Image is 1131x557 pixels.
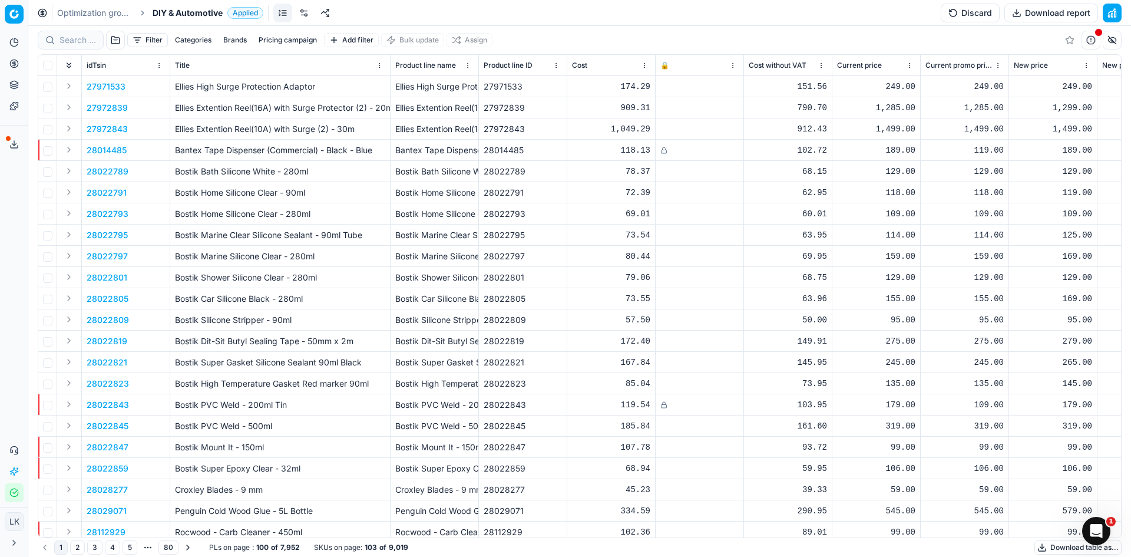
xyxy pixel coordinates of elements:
button: Go to previous page [38,540,52,555]
div: 114.00 [837,229,915,241]
div: 145.00 [1014,378,1092,390]
div: 28022823 [484,378,562,390]
div: 28014485 [484,144,562,156]
button: Expand all [62,58,76,72]
div: 28112929 [484,526,562,538]
div: 172.40 [572,335,650,347]
button: 28022801 [87,272,127,284]
button: Discard [941,4,1000,22]
button: Categories [170,33,216,47]
div: 99.00 [1014,441,1092,453]
nav: pagination [38,539,195,556]
div: 109.00 [837,208,915,220]
div: 28022859 [484,463,562,474]
p: Bostik Marine Silicone Clear - 280ml [175,251,385,262]
div: 28022797 [484,251,562,262]
div: 99.00 [1014,526,1092,538]
div: 1,285.00 [925,102,1004,114]
div: 28022847 [484,441,562,453]
button: 80 [158,540,178,555]
button: Expand [62,100,76,114]
div: 107.78 [572,441,650,453]
button: Expand [62,525,76,539]
button: Brands [219,33,252,47]
div: Bostik Car Silicone Black - 280ml [395,293,474,305]
div: Bostik Home Silicone Clear - 90ml [395,187,474,199]
p: 28022805 [87,293,128,305]
div: Bostik Dit-Sit Butyl Sealing Tape - 50mm x 2m [395,335,474,347]
div: 135.00 [837,378,915,390]
button: Expand [62,461,76,475]
div: 290.95 [749,505,827,517]
div: 57.50 [572,314,650,326]
button: 28022859 [87,463,128,474]
div: 265.00 [1014,357,1092,368]
div: 1,499.00 [837,123,915,135]
div: 118.00 [837,187,915,199]
div: 119.00 [1014,187,1092,199]
div: 912.43 [749,123,827,135]
div: Bostik Super Gasket Silicone Sealant 90ml Black [395,357,474,368]
div: 189.00 [837,144,915,156]
div: 69.95 [749,251,827,262]
div: 28022809 [484,314,562,326]
div: 319.00 [925,420,1004,432]
div: 129.00 [925,166,1004,177]
p: Penguin Cold Wood Glue - 5L Bottle [175,505,385,517]
div: 129.00 [837,272,915,284]
p: Bostik Bath Silicone White - 280ml [175,166,385,177]
div: 28022789 [484,166,562,177]
p: Ellies High Surge Protection Adaptor [175,81,385,93]
div: 59.95 [749,463,827,474]
div: 159.00 [837,251,915,262]
div: 114.00 [925,229,1004,241]
div: 59.00 [925,484,1004,496]
div: Ellies Extention Reel(10A) with Surge (2) - 30m [395,123,474,135]
div: 27971533 [484,81,562,93]
button: LK [5,512,24,531]
div: 95.00 [925,314,1004,326]
div: 249.00 [1014,81,1092,93]
div: 102.72 [749,144,827,156]
button: 28022789 [87,166,128,177]
div: 1,049.29 [572,123,650,135]
div: 28022843 [484,399,562,411]
p: Bostik Super Epoxy Clear - 32ml [175,463,385,474]
a: Optimization groups [57,7,133,19]
p: 28022795 [87,229,128,241]
div: 99.00 [925,441,1004,453]
span: Cost [572,61,587,70]
button: 28022819 [87,335,127,347]
div: 69.01 [572,208,650,220]
div: 68.15 [749,166,827,177]
p: 28022809 [87,314,129,326]
p: Bostik PVC Weld - 500ml [175,420,385,432]
button: Expand [62,334,76,348]
button: 27971533 [87,81,125,93]
div: Bostik PVC Weld - 500ml [395,420,474,432]
div: 275.00 [925,335,1004,347]
button: Expand [62,143,76,157]
div: Ellies High Surge Protection Adaptor [395,81,474,93]
div: 129.00 [1014,166,1092,177]
button: Expand [62,482,76,496]
div: 28022793 [484,208,562,220]
button: 2 [70,540,85,555]
div: Bostik Shower Silicone Clear - 280ml [395,272,474,284]
div: 109.00 [925,399,1004,411]
div: 99.00 [837,526,915,538]
div: 95.00 [1014,314,1092,326]
button: Expand [62,376,76,390]
nav: breadcrumb [57,7,263,19]
div: 119.54 [572,399,650,411]
button: Expand [62,355,76,369]
div: 73.55 [572,293,650,305]
div: 95.00 [837,314,915,326]
div: 909.31 [572,102,650,114]
iframe: Intercom live chat [1082,517,1110,545]
button: Expand [62,270,76,284]
div: 129.00 [925,272,1004,284]
div: 73.54 [572,229,650,241]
